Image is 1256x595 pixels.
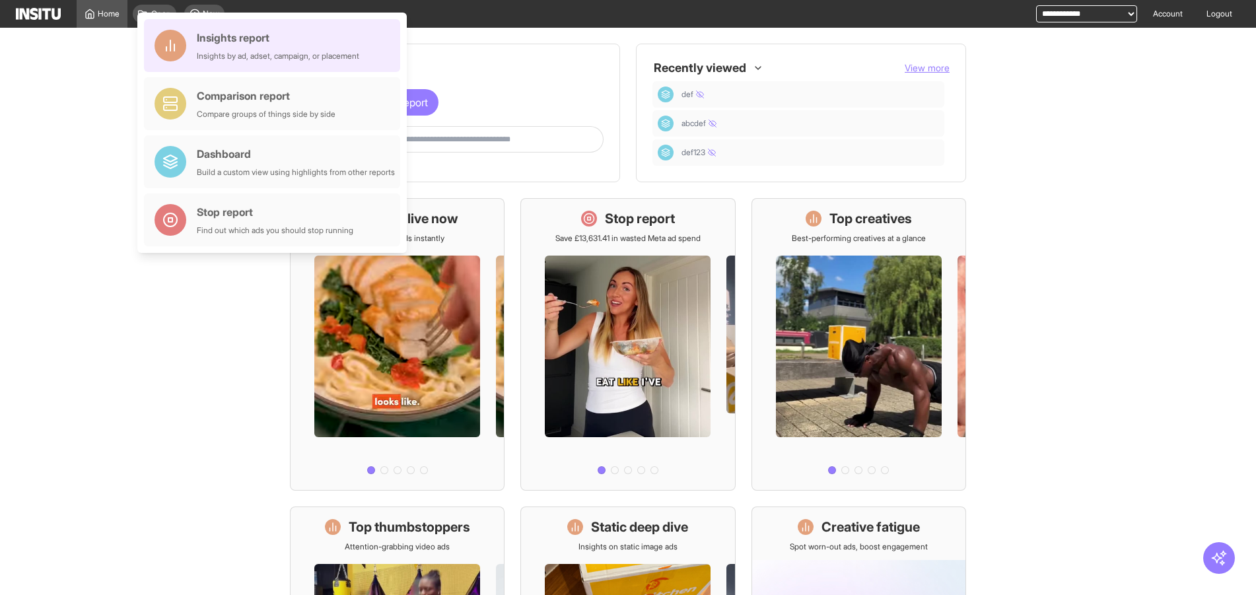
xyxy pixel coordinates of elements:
span: def [681,89,939,100]
div: Dashboard [658,87,674,102]
span: abcdef [681,118,716,129]
span: abcdef [681,118,939,129]
span: Open [151,9,171,19]
div: Insights report [197,30,359,46]
p: Attention-grabbing video ads [345,542,450,552]
h1: What's live now [361,209,458,228]
h1: Static deep dive [591,518,688,536]
img: Logo [16,8,61,20]
span: Home [98,9,120,19]
div: Comparison report [197,88,335,104]
div: Insights by ad, adset, campaign, or placement [197,51,359,61]
p: Save £13,631.41 in wasted Meta ad spend [555,233,701,244]
a: Top creativesBest-performing creatives at a glance [751,198,966,491]
span: def123 [681,147,716,158]
h1: Stop report [605,209,675,228]
p: See all active ads instantly [351,233,444,244]
a: What's live nowSee all active ads instantly [290,198,505,491]
span: def [681,89,704,100]
div: Build a custom view using highlights from other reports [197,167,395,178]
p: Insights on static image ads [578,542,678,552]
div: Dashboard [197,146,395,162]
h1: Top thumbstoppers [349,518,470,536]
div: Stop report [197,204,353,220]
p: Best-performing creatives at a glance [792,233,926,244]
div: Dashboard [658,116,674,131]
div: Find out which ads you should stop running [197,225,353,236]
button: View more [905,61,950,75]
div: Compare groups of things side by side [197,109,335,120]
span: View more [905,62,950,73]
span: def123 [681,147,939,158]
a: Stop reportSave £13,631.41 in wasted Meta ad spend [520,198,735,491]
h1: Top creatives [829,209,912,228]
span: New [203,9,219,19]
div: Dashboard [658,145,674,160]
h1: Get started [306,60,604,79]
